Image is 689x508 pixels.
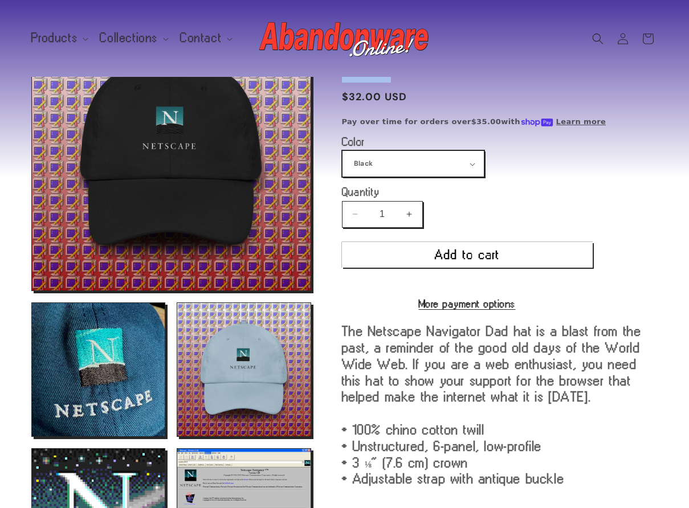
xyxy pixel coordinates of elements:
[342,186,593,198] label: Quantity
[173,26,237,50] summary: Contact
[342,136,593,148] label: Color
[342,89,407,105] span: $32.00 USD
[585,26,610,51] summary: Search
[259,16,430,62] img: Abandonware
[100,33,158,43] span: Collections
[342,298,593,309] a: More payment options
[31,33,78,43] span: Products
[255,11,434,65] a: Abandonware
[342,242,593,268] button: Add to cart
[342,323,658,487] div: The Netscape Navigator Dad hat is a blast from the past, a reminder of the good old days of the W...
[180,33,222,43] span: Contact
[342,17,658,79] h1: Netscape Navigator Hat
[93,26,173,50] summary: Collections
[25,26,93,50] summary: Products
